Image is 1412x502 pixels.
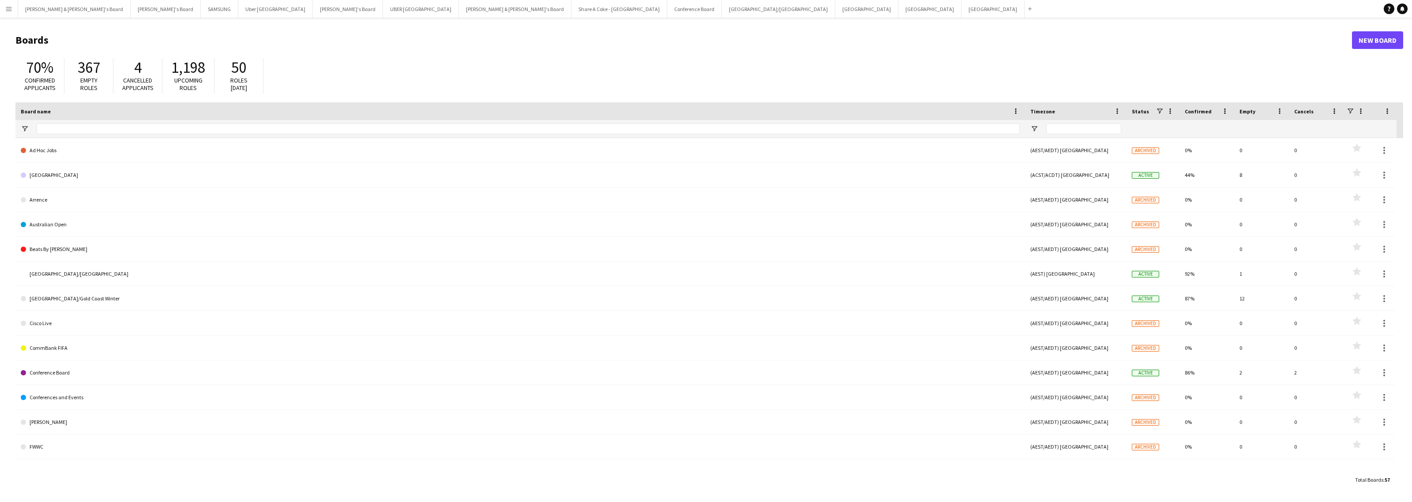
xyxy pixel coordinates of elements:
button: Uber [GEOGRAPHIC_DATA] [238,0,313,18]
div: 0 [1234,138,1289,162]
div: 0 [1289,237,1344,261]
span: Confirmed applicants [24,76,56,92]
span: 1,198 [171,58,205,77]
div: 0 [1289,187,1344,212]
div: 0 [1289,410,1344,434]
span: Archived [1132,197,1159,203]
div: 0 [1289,212,1344,236]
a: [GEOGRAPHIC_DATA]/Gold Coast Winter [21,286,1020,311]
div: (AEST/AEDT) [GEOGRAPHIC_DATA] [1025,286,1127,311]
div: 0 [1289,311,1344,335]
span: Empty [1239,108,1255,115]
span: Active [1132,172,1159,179]
button: [PERSON_NAME] & [PERSON_NAME]'s Board [18,0,131,18]
a: Australian Open [21,212,1020,237]
div: (AEST/AEDT) [GEOGRAPHIC_DATA] [1025,385,1127,409]
span: Active [1132,296,1159,302]
span: Empty roles [80,76,98,92]
span: Archived [1132,320,1159,327]
a: Cisco Live [21,311,1020,336]
span: Timezone [1030,108,1055,115]
div: 0% [1179,435,1234,459]
div: 0 [1289,138,1344,162]
div: (AEST/AEDT) [GEOGRAPHIC_DATA] [1025,459,1127,483]
button: [PERSON_NAME]'s Board [313,0,383,18]
div: (ACST/ACDT) [GEOGRAPHIC_DATA] [1025,163,1127,187]
button: Share A Coke - [GEOGRAPHIC_DATA] [571,0,667,18]
div: 0 [1234,385,1289,409]
a: CommBank FIFA [21,336,1020,360]
div: 0% [1179,187,1234,212]
div: (AEST/AEDT) [GEOGRAPHIC_DATA] [1025,336,1127,360]
div: 0 [1234,435,1289,459]
a: FWWC [21,435,1020,459]
span: Cancels [1294,108,1314,115]
button: UBER [GEOGRAPHIC_DATA] [383,0,459,18]
span: 70% [26,58,53,77]
button: Conference Board [667,0,722,18]
div: 0 [1234,237,1289,261]
div: (AEST/AEDT) [GEOGRAPHIC_DATA] [1025,212,1127,236]
div: 0 [1289,435,1344,459]
span: Status [1132,108,1149,115]
a: [PERSON_NAME] [21,410,1020,435]
div: (AEST/AEDT) [GEOGRAPHIC_DATA] [1025,311,1127,335]
a: Ad Hoc Jobs [21,138,1020,163]
div: 0 [1234,410,1289,434]
div: 0 [1234,187,1289,212]
button: Open Filter Menu [21,125,29,133]
h1: Boards [15,34,1352,47]
div: 1 [1234,262,1289,286]
a: New Board [1352,31,1403,49]
span: Board name [21,108,51,115]
div: 0 [1289,163,1344,187]
div: (AEST/AEDT) [GEOGRAPHIC_DATA] [1025,138,1127,162]
div: 87% [1179,286,1234,311]
a: [GEOGRAPHIC_DATA] [21,163,1020,187]
span: Archived [1132,345,1159,352]
span: 367 [78,58,100,77]
button: Open Filter Menu [1030,125,1038,133]
div: 0 [1289,262,1344,286]
div: 12 [1234,286,1289,311]
div: 0 [1234,311,1289,335]
span: Active [1132,370,1159,376]
span: 4 [134,58,142,77]
div: (AEST/AEDT) [GEOGRAPHIC_DATA] [1025,187,1127,212]
a: Arrence [21,187,1020,212]
a: [GEOGRAPHIC_DATA]/[GEOGRAPHIC_DATA] [21,262,1020,286]
a: Conference Board [21,360,1020,385]
a: Beats By [PERSON_NAME] [21,237,1020,262]
button: [PERSON_NAME]'s Board [131,0,201,18]
div: : [1355,471,1390,488]
div: (AEST/AEDT) [GEOGRAPHIC_DATA] [1025,410,1127,434]
div: 0 [1289,459,1344,483]
span: Roles [DATE] [230,76,248,92]
div: 0% [1179,336,1234,360]
div: 0% [1179,385,1234,409]
div: 0 [1289,286,1344,311]
span: Archived [1132,419,1159,426]
div: (AEST/AEDT) [GEOGRAPHIC_DATA] [1025,360,1127,385]
div: 0% [1179,311,1234,335]
div: 2 [1234,360,1289,385]
span: Total Boards [1355,476,1383,483]
div: 0 [1234,459,1289,483]
div: 0% [1179,237,1234,261]
button: [PERSON_NAME] & [PERSON_NAME]'s Board [459,0,571,18]
button: [GEOGRAPHIC_DATA] [898,0,961,18]
div: 0 [1289,336,1344,360]
span: 50 [231,58,246,77]
input: Board name Filter Input [37,124,1020,134]
button: [GEOGRAPHIC_DATA] [961,0,1025,18]
div: 92% [1179,262,1234,286]
span: Archived [1132,444,1159,450]
span: Archived [1132,147,1159,154]
div: 0 [1234,212,1289,236]
div: (AEST/AEDT) [GEOGRAPHIC_DATA] [1025,435,1127,459]
span: Archived [1132,246,1159,253]
span: Archived [1132,394,1159,401]
div: 0 [1234,336,1289,360]
div: 2 [1289,360,1344,385]
a: Hayanah [21,459,1020,484]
